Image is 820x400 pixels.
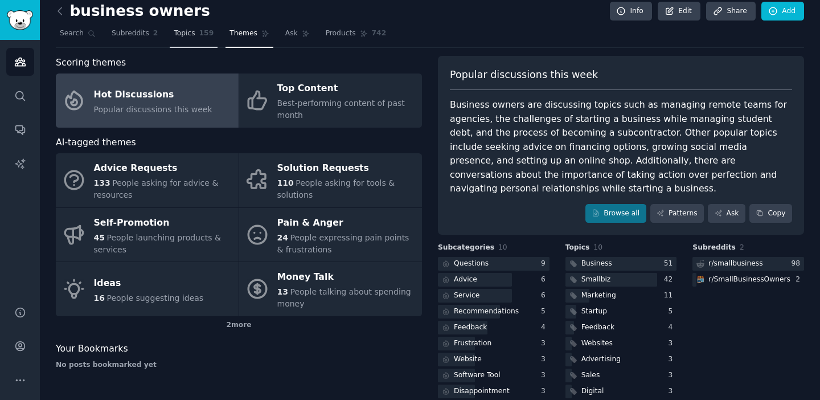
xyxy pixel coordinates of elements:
[454,291,479,301] div: Service
[565,321,677,335] a: Feedback4
[225,25,273,48] a: Themes
[277,160,416,178] div: Solution Requests
[454,275,477,285] div: Advice
[581,291,616,301] div: Marketing
[450,68,598,82] span: Popular discussions this week
[541,275,550,285] div: 6
[326,28,356,39] span: Products
[541,386,550,397] div: 3
[277,178,294,187] span: 110
[565,353,677,367] a: Advertising3
[438,321,550,335] a: Feedback4
[106,293,203,303] span: People suggesting ideas
[708,204,745,223] a: Ask
[199,28,214,39] span: 159
[454,370,501,381] div: Software Tool
[438,243,494,253] span: Subcategories
[696,276,704,284] img: SmallBusinessOwners
[664,259,677,269] div: 51
[706,2,755,21] a: Share
[708,275,790,285] div: r/ SmallBusinessOwners
[565,385,677,399] a: Digital3
[541,338,550,349] div: 3
[56,2,210,21] h2: business owners
[791,259,804,269] div: 98
[565,289,677,303] a: Marketing11
[56,342,128,356] span: Your Bookmarks
[94,105,212,114] span: Popular discussions this week
[669,307,677,317] div: 5
[454,307,519,317] div: Recommendations
[56,74,239,128] a: Hot DiscussionsPopular discussions this week
[372,28,387,39] span: 742
[541,354,550,365] div: 3
[277,214,416,232] div: Pain & Anger
[541,259,550,269] div: 9
[277,268,416,287] div: Money Talk
[438,257,550,271] a: Questions9
[277,80,416,98] div: Top Content
[692,273,804,287] a: SmallBusinessOwnersr/SmallBusinessOwners2
[94,85,212,104] div: Hot Discussions
[454,354,482,365] div: Website
[454,386,510,397] div: Disappointment
[581,307,607,317] div: Startup
[692,243,736,253] span: Subreddits
[277,233,288,242] span: 24
[581,275,611,285] div: Smallbiz
[94,178,110,187] span: 133
[438,289,550,303] a: Service6
[454,259,489,269] div: Questions
[669,323,677,333] div: 4
[692,257,804,271] a: r/smallbusiness98
[438,353,550,367] a: Website3
[56,360,422,370] div: No posts bookmarked yet
[56,25,100,48] a: Search
[454,323,487,333] div: Feedback
[239,208,422,262] a: Pain & Anger24People expressing pain points & frustrations
[565,273,677,287] a: Smallbiz42
[581,259,612,269] div: Business
[669,354,677,365] div: 3
[7,10,33,30] img: GummySearch logo
[170,25,218,48] a: Topics159
[450,98,792,196] div: Business owners are discussing topics such as managing remote teams for agencies, the challenges ...
[56,56,126,70] span: Scoring themes
[581,338,613,349] div: Websites
[438,273,550,287] a: Advice6
[749,204,792,223] button: Copy
[438,337,550,351] a: Frustration3
[285,28,298,39] span: Ask
[112,28,149,39] span: Subreddits
[94,214,233,232] div: Self-Promotion
[664,291,677,301] div: 11
[565,369,677,383] a: Sales3
[438,305,550,319] a: Recommendations5
[669,370,677,381] div: 3
[94,293,105,303] span: 16
[94,274,204,292] div: Ideas
[94,233,221,254] span: People launching products & services
[761,2,804,21] a: Add
[669,338,677,349] div: 3
[56,208,239,262] a: Self-Promotion45People launching products & services
[650,204,704,223] a: Patterns
[669,386,677,397] div: 3
[565,337,677,351] a: Websites3
[108,25,162,48] a: Subreddits2
[94,178,219,199] span: People asking for advice & resources
[277,178,395,199] span: People asking for tools & solutions
[565,305,677,319] a: Startup5
[239,262,422,316] a: Money Talk13People talking about spending money
[796,275,804,285] div: 2
[740,243,744,251] span: 2
[60,28,84,39] span: Search
[708,259,762,269] div: r/ smallbusiness
[239,153,422,207] a: Solution Requests110People asking for tools & solutions
[585,204,646,223] a: Browse all
[541,323,550,333] div: 4
[239,74,422,128] a: Top ContentBest-performing content of past month
[658,2,700,21] a: Edit
[581,323,614,333] div: Feedback
[277,99,405,120] span: Best-performing content of past month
